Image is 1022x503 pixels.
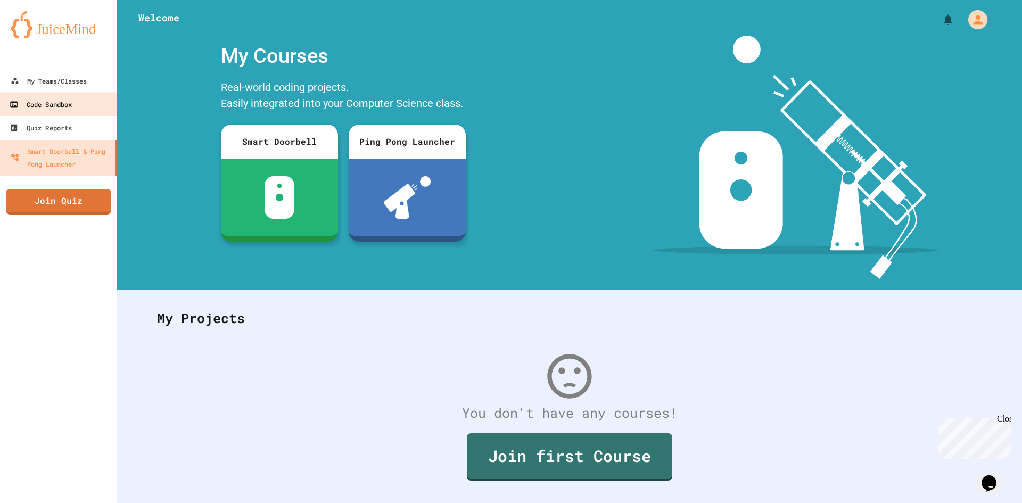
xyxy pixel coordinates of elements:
a: Join Quiz [6,189,111,215]
div: My Courses [216,36,471,77]
div: Ping Pong Launcher [349,125,466,159]
div: You don't have any courses! [146,403,993,423]
img: sdb-white.svg [265,176,295,219]
div: Chat with us now!Close [4,4,73,68]
a: Join first Course [467,433,672,481]
div: My Notifications [922,11,957,29]
iframe: chat widget [977,460,1011,492]
div: Quiz Reports [10,121,72,135]
div: Smart Doorbell & Ping Pong Launcher [11,145,111,170]
div: My Teams/Classes [11,75,87,87]
div: My Projects [146,298,993,339]
img: ppl-with-ball.png [384,176,431,219]
div: Code Sandbox [10,98,72,111]
div: Real-world coding projects. Easily integrated into your Computer Science class. [216,77,471,117]
div: Smart Doorbell [221,125,338,159]
div: My Account [957,7,990,32]
img: logo-orange.svg [11,11,106,38]
iframe: chat widget [934,414,1011,459]
img: banner-image-my-projects.png [653,36,938,279]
